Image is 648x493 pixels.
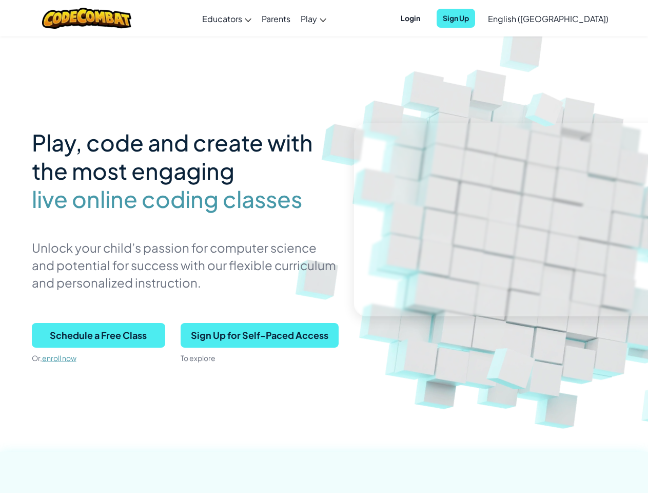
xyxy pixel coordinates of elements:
span: live online coding classes [32,185,302,213]
img: Overlap cubes [510,76,582,141]
span: Play, code and create with the most engaging [32,128,313,185]
p: Unlock your child’s passion for computer science and potential for success with our flexible curr... [32,239,339,291]
a: Educators [197,5,257,32]
button: Sign Up [437,9,475,28]
span: Play [301,13,317,24]
span: Educators [202,13,242,24]
span: To explore [181,353,215,363]
span: English ([GEOGRAPHIC_DATA]) [488,13,608,24]
a: enroll now [42,353,76,363]
a: English ([GEOGRAPHIC_DATA]) [483,5,614,32]
span: Or, [32,353,42,363]
button: Sign Up for Self-Paced Access [181,323,339,348]
button: Login [395,9,426,28]
a: Play [296,5,331,32]
button: Schedule a Free Class [32,323,165,348]
img: CodeCombat logo [42,8,132,29]
img: Overlap cubes [467,319,560,410]
a: Parents [257,5,296,32]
